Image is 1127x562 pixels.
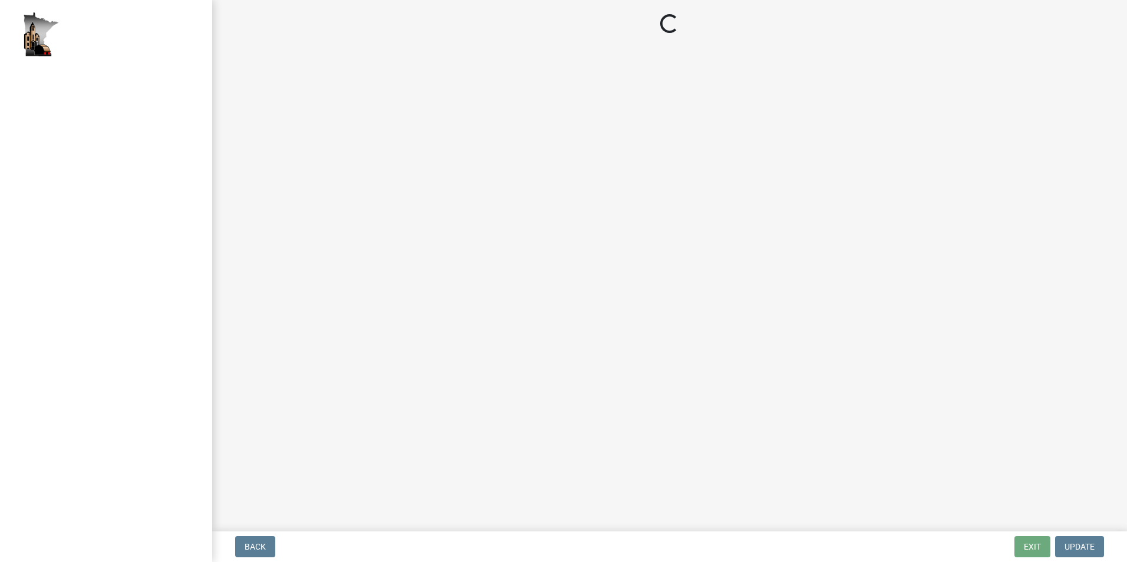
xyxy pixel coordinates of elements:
[235,536,275,557] button: Back
[1055,536,1104,557] button: Update
[245,542,266,551] span: Back
[24,12,59,57] img: Houston County, Minnesota
[1014,536,1050,557] button: Exit
[1065,542,1095,551] span: Update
